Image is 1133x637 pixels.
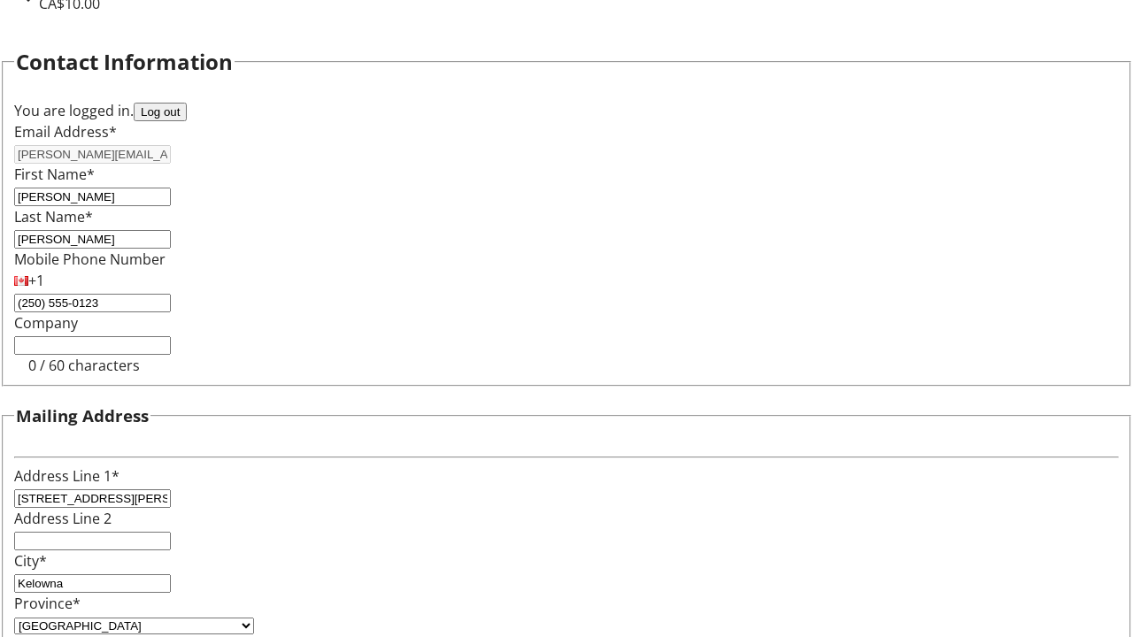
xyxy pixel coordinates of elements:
button: Log out [134,103,187,121]
h2: Contact Information [16,46,233,78]
label: Mobile Phone Number [14,249,166,269]
label: Company [14,313,78,333]
input: Address [14,489,171,508]
label: Address Line 1* [14,466,119,486]
label: Email Address* [14,122,117,142]
input: City [14,574,171,593]
label: Last Name* [14,207,93,226]
div: You are logged in. [14,100,1119,121]
label: Province* [14,594,81,613]
h3: Mailing Address [16,403,149,428]
tr-character-limit: 0 / 60 characters [28,356,140,375]
input: (506) 234-5678 [14,294,171,312]
label: First Name* [14,165,95,184]
label: Address Line 2 [14,509,112,528]
label: City* [14,551,47,571]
